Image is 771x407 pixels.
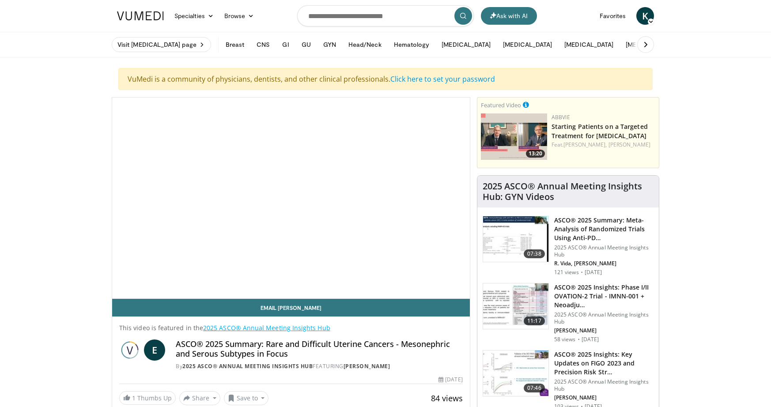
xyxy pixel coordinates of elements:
a: 2025 ASCO® Annual Meeting Insights Hub [182,362,313,370]
div: · [578,336,580,343]
a: 13:20 [481,113,547,160]
p: 121 views [554,269,579,276]
button: GI [277,36,294,53]
a: Favorites [594,7,631,25]
a: Starting Patients on a Targeted Treatment for [MEDICAL_DATA] [552,122,648,140]
h3: ASCO® 2025 Insights: Phase I/II OVATION-2 Trial - IMNN-001 + Neoadju… [554,283,654,309]
span: 11:17 [524,317,545,325]
a: [PERSON_NAME], [563,141,607,148]
p: 2025 ASCO® Annual Meeting Insights Hub [554,378,654,392]
small: Featured Video [481,101,521,109]
a: Browse [219,7,260,25]
div: [DATE] [438,376,462,384]
p: This video is featured in the [119,324,463,332]
video-js: Video Player [112,98,470,299]
span: 13:20 [526,150,545,158]
button: [MEDICAL_DATA] [436,36,496,53]
div: By FEATURING [176,362,463,370]
img: 3bf8ef63-e050-4113-b585-524e1de67dcd.150x105_q85_crop-smart_upscale.jpg [483,350,548,396]
a: E [144,339,165,361]
span: 07:46 [524,384,545,392]
a: Visit [MEDICAL_DATA] page [112,37,211,52]
a: 1 Thumbs Up [119,391,176,405]
button: Head/Neck [343,36,387,53]
button: [MEDICAL_DATA] [620,36,680,53]
button: [MEDICAL_DATA] [498,36,557,53]
img: 6ca01499-7cce-452c-88aa-23c3ba7ab00f.png.150x105_q85_crop-smart_upscale.png [481,113,547,160]
input: Search topics, interventions [297,5,474,26]
p: 2025 ASCO® Annual Meeting Insights Hub [554,244,654,258]
a: 11:17 ASCO® 2025 Insights: Phase I/II OVATION-2 Trial - IMNN-001 + Neoadju… 2025 ASCO® Annual Mee... [483,283,654,343]
a: [PERSON_NAME] [344,362,390,370]
p: [PERSON_NAME] [554,327,654,334]
h3: ASCO® 2025 Insights: Key Updates on FIGO 2023 and Precision Risk Str… [554,350,654,377]
button: GYN [318,36,341,53]
p: 2025 ASCO® Annual Meeting Insights Hub [554,311,654,325]
h4: ASCO® 2025 Summary: Rare and Difficult Uterine Cancers - Mesonephric and Serous Subtypes in Focus [176,339,463,358]
img: 27a61841-34ce-4a25-b9f4-bdd0d7462ece.150x105_q85_crop-smart_upscale.jpg [483,216,548,262]
a: [PERSON_NAME] [608,141,650,148]
span: 84 views [431,393,463,403]
button: Ask with AI [481,7,537,25]
a: Email [PERSON_NAME] [112,299,470,317]
a: K [636,7,654,25]
a: AbbVie [552,113,570,121]
p: [PERSON_NAME] [554,394,654,401]
button: Hematology [389,36,435,53]
button: Breast [220,36,249,53]
a: Click here to set your password [390,74,495,84]
button: CNS [251,36,275,53]
img: eed11912-33d7-4dd7-8f57-7b492d6c0699.150x105_q85_crop-smart_upscale.jpg [483,283,548,329]
div: VuMedi is a community of physicians, dentists, and other clinical professionals. [118,68,653,90]
a: 2025 ASCO® Annual Meeting Insights Hub [203,324,330,332]
img: 2025 ASCO® Annual Meeting Insights Hub [119,339,140,361]
p: [DATE] [585,269,602,276]
img: VuMedi Logo [117,11,164,20]
button: Share [179,391,220,405]
h4: 2025 ASCO® Annual Meeting Insights Hub: GYN Videos [483,181,654,202]
a: 07:38 ASCO® 2025 Summary: Meta-Analysis of Randomized Trials Using Anti-PD… 2025 ASCO® Annual Mee... [483,216,654,276]
button: [MEDICAL_DATA] [559,36,619,53]
span: 1 [132,394,136,402]
button: GU [296,36,316,53]
div: · [581,269,583,276]
p: [DATE] [582,336,599,343]
button: Save to [224,391,269,405]
a: Specialties [169,7,219,25]
div: Feat. [552,141,655,149]
p: 58 views [554,336,576,343]
h3: ASCO® 2025 Summary: Meta-Analysis of Randomized Trials Using Anti-PD… [554,216,654,242]
span: 07:38 [524,249,545,258]
p: R. Vida, [PERSON_NAME] [554,260,654,267]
